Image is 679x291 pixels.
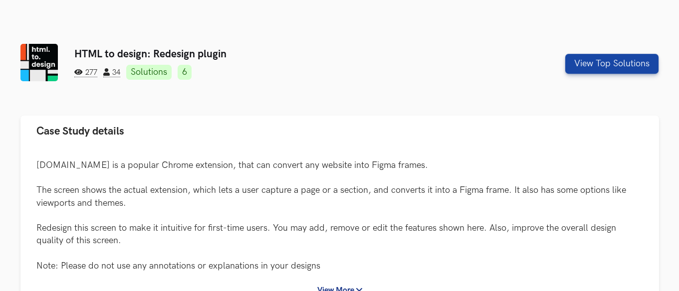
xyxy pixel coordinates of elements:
[74,48,497,60] h3: HTML to design: Redesign plugin
[178,65,192,80] a: 6
[20,44,58,81] img: HTML to design logo
[36,125,124,138] span: Case Study details
[36,159,643,272] p: [DOMAIN_NAME] is a popular Chrome extension, that can convert any website into Figma frames. The ...
[565,54,659,74] button: View Top Solutions
[74,68,97,77] span: 277
[103,68,120,77] span: 34
[20,116,659,147] button: Case Study details
[126,65,172,80] a: Solutions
